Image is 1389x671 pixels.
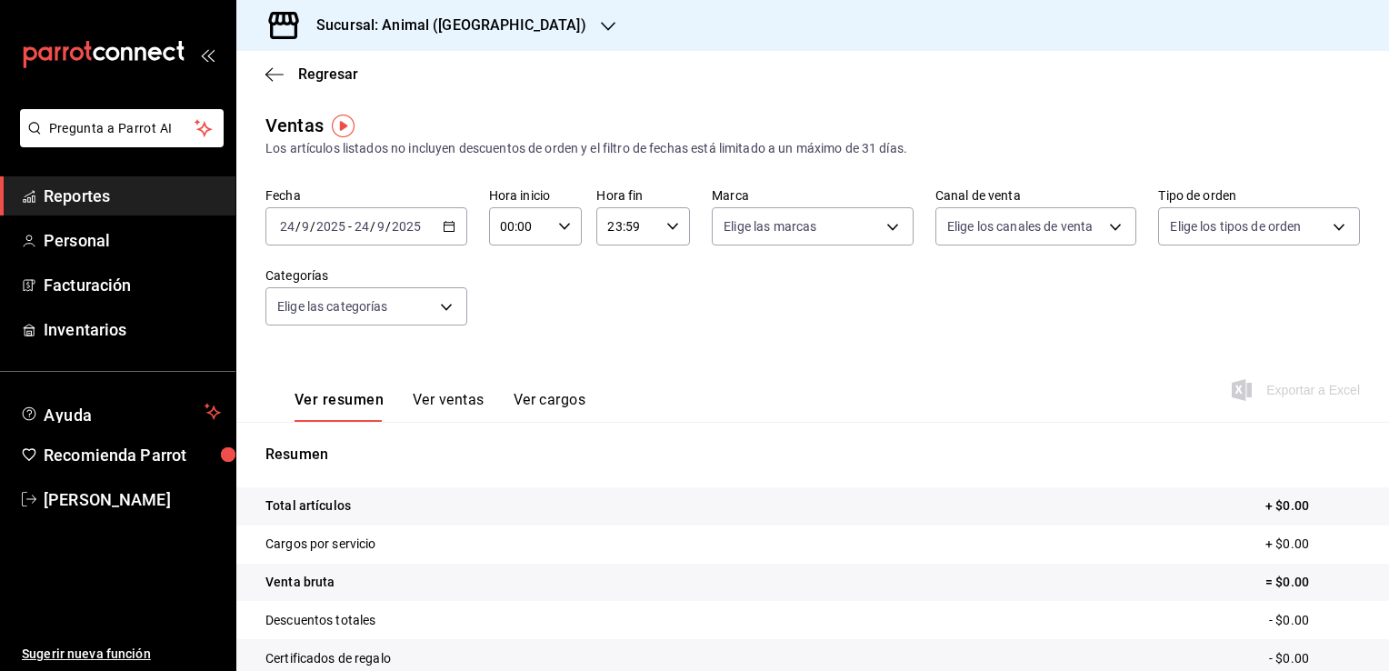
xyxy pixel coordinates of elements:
span: / [295,219,301,234]
span: Regresar [298,65,358,83]
button: Ver resumen [295,391,384,422]
span: Elige las categorías [277,297,388,315]
span: Personal [44,228,221,253]
label: Canal de venta [935,189,1137,202]
div: Los artículos listados no incluyen descuentos de orden y el filtro de fechas está limitado a un m... [265,139,1360,158]
button: Ver cargos [514,391,586,422]
p: Total artículos [265,496,351,516]
button: Ver ventas [413,391,485,422]
span: Recomienda Parrot [44,443,221,467]
span: / [370,219,375,234]
span: Facturación [44,273,221,297]
span: Elige los canales de venta [947,217,1093,235]
input: -- [279,219,295,234]
label: Marca [712,189,914,202]
p: Certificados de regalo [265,649,391,668]
p: = $0.00 [1265,573,1360,592]
span: / [310,219,315,234]
label: Fecha [265,189,467,202]
input: -- [376,219,385,234]
p: Resumen [265,444,1360,466]
span: Pregunta a Parrot AI [49,119,195,138]
div: navigation tabs [295,391,585,422]
span: / [385,219,391,234]
label: Categorías [265,269,467,282]
span: Ayuda [44,401,197,423]
a: Pregunta a Parrot AI [13,132,224,151]
p: - $0.00 [1269,611,1360,630]
button: open_drawer_menu [200,47,215,62]
input: -- [301,219,310,234]
p: Descuentos totales [265,611,375,630]
span: Elige los tipos de orden [1170,217,1301,235]
p: + $0.00 [1265,496,1360,516]
p: + $0.00 [1265,535,1360,554]
button: Regresar [265,65,358,83]
p: - $0.00 [1269,649,1360,668]
label: Hora fin [596,189,690,202]
input: -- [354,219,370,234]
h3: Sucursal: Animal ([GEOGRAPHIC_DATA]) [302,15,586,36]
span: - [348,219,352,234]
input: ---- [391,219,422,234]
button: Pregunta a Parrot AI [20,109,224,147]
label: Hora inicio [489,189,583,202]
span: Inventarios [44,317,221,342]
span: [PERSON_NAME] [44,487,221,512]
input: ---- [315,219,346,234]
p: Cargos por servicio [265,535,376,554]
div: Ventas [265,112,324,139]
span: Reportes [44,184,221,208]
label: Tipo de orden [1158,189,1360,202]
span: Elige las marcas [724,217,816,235]
p: Venta bruta [265,573,335,592]
img: Tooltip marker [332,115,355,137]
span: Sugerir nueva función [22,645,221,664]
